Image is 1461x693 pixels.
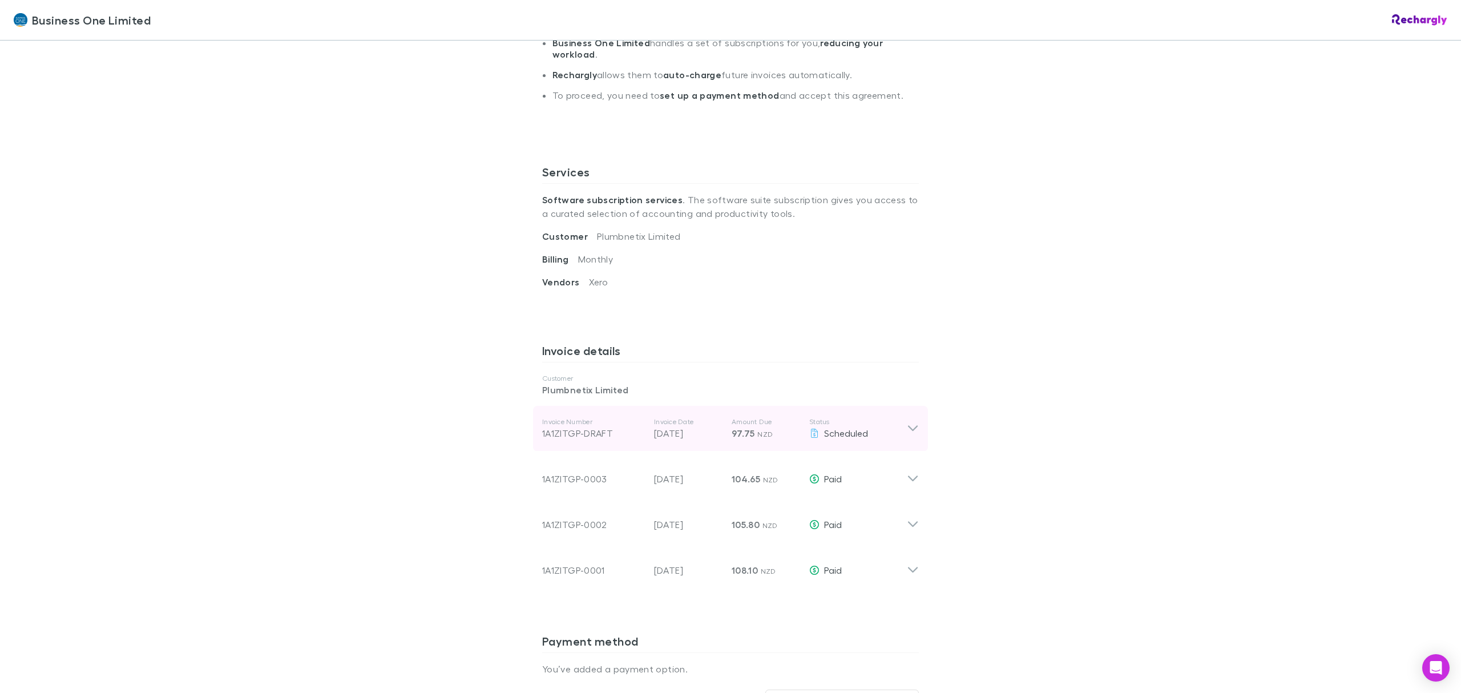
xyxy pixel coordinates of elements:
li: handles a set of subscriptions for you, . [552,37,919,69]
p: Invoice Number [542,417,645,426]
img: Business One Limited's Logo [14,13,27,27]
p: Invoice Date [654,417,723,426]
div: Open Intercom Messenger [1422,654,1450,682]
h3: Services [542,165,919,183]
span: Plumbnetix Limited [597,231,681,241]
strong: Software subscription services [542,194,683,206]
div: 1A1ZITGP-0002[DATE]105.80 NZDPaid [533,497,928,543]
span: Customer [542,231,597,242]
span: Monthly [578,253,614,264]
h3: Invoice details [542,344,919,362]
p: [DATE] [654,518,723,531]
li: To proceed, you need to and accept this agreement. [552,90,919,110]
span: Paid [824,473,842,484]
span: Scheduled [824,428,868,438]
div: 1A1ZITGP-0003[DATE]104.65 NZDPaid [533,452,928,497]
p: Customer [542,374,919,383]
div: 1A1ZITGP-DRAFT [542,426,645,440]
strong: set up a payment method [660,90,779,101]
span: NZD [757,430,773,438]
span: 105.80 [732,519,760,530]
div: 1A1ZITGP-0002 [542,518,645,531]
span: 108.10 [732,565,758,576]
span: 97.75 [732,428,755,439]
li: allows them to future invoices automatically. [552,69,919,90]
strong: Rechargly [552,69,597,80]
div: 1A1ZITGP-0003 [542,472,645,486]
div: 1A1ZITGP-0001 [542,563,645,577]
h3: Payment method [542,634,919,652]
p: Plumbnetix Limited [542,383,919,397]
span: NZD [761,567,776,575]
strong: reducing your workload [552,37,883,60]
span: Paid [824,519,842,530]
p: You’ve added a payment option. [542,662,919,676]
strong: auto-charge [663,69,721,80]
strong: Business One Limited [552,37,650,49]
p: [DATE] [654,426,723,440]
span: Vendors [542,276,589,288]
p: Status [809,417,907,426]
div: Invoice Number1A1ZITGP-DRAFTInvoice Date[DATE]Amount Due97.75 NZDStatusScheduled [533,406,928,452]
span: Xero [589,276,608,287]
span: Business One Limited [32,11,151,29]
span: 104.65 [732,473,760,485]
span: Paid [824,565,842,575]
p: [DATE] [654,472,723,486]
p: [DATE] [654,563,723,577]
p: Amount Due [732,417,800,426]
img: Rechargly Logo [1392,14,1447,26]
p: . The software suite subscription gives you access to a curated selection of accounting and produ... [542,184,919,229]
div: 1A1ZITGP-0001[DATE]108.10 NZDPaid [533,543,928,589]
span: Billing [542,253,578,265]
span: NZD [763,476,778,484]
span: NZD [762,521,778,530]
